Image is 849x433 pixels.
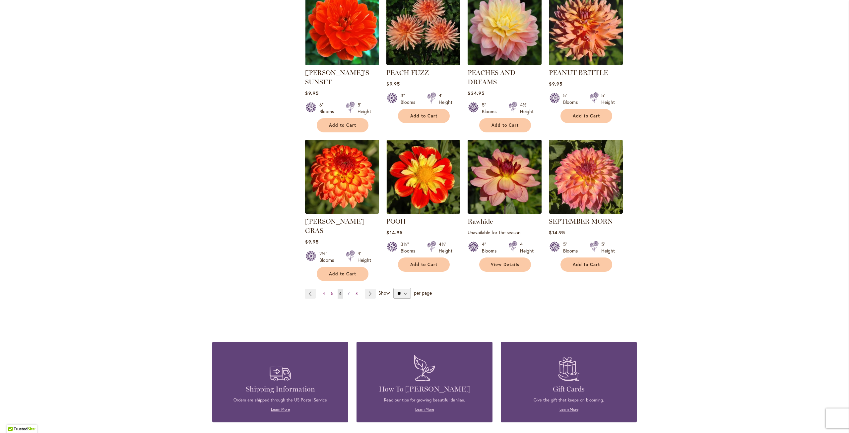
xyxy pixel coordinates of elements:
div: 3" Blooms [401,92,419,106]
span: $9.95 [549,81,562,87]
p: Read our tips for growing beautiful dahlias. [366,397,483,403]
a: PEACH FUZZ [386,60,460,66]
a: SEPTEMBER MORN [549,217,613,225]
div: 5" Blooms [563,241,582,254]
span: 8 [356,291,358,296]
span: Add to Cart [329,271,356,277]
div: 5' Height [601,92,615,106]
a: 8 [354,289,359,299]
h4: Shipping Information [222,385,338,394]
div: 5" Blooms [563,92,582,106]
img: POOH [386,140,460,214]
h4: How To [PERSON_NAME] [366,385,483,394]
img: MARDY GRAS [305,140,379,214]
div: 2½" Blooms [319,250,338,263]
a: Rawhide [468,209,542,215]
span: Add to Cart [491,122,519,128]
div: 4½' Height [520,102,534,115]
a: PEANUT BRITTLE [549,60,623,66]
span: $34.95 [468,90,484,96]
a: [PERSON_NAME]'S SUNSET [305,69,369,86]
span: 6 [339,291,342,296]
span: 7 [348,291,350,296]
a: Learn More [271,407,290,412]
a: Learn More [559,407,578,412]
div: 5' Height [358,102,371,115]
span: 5 [331,291,333,296]
a: POOH [386,209,460,215]
span: Show [378,290,390,296]
a: PEACH FUZZ [386,69,429,77]
a: Rawhide [468,217,493,225]
a: 5 [329,289,335,299]
a: MARDY GRAS [305,209,379,215]
button: Add to Cart [398,257,450,272]
span: $9.95 [305,239,318,245]
div: 4' Height [520,241,534,254]
div: 3½" Blooms [401,241,419,254]
div: 4' Height [439,92,452,106]
a: PATRICIA ANN'S SUNSET [305,60,379,66]
h4: Gift Cards [511,385,627,394]
button: Add to Cart [317,267,368,281]
span: Add to Cart [573,262,600,267]
div: 5" Blooms [482,102,500,115]
span: $9.95 [305,90,318,96]
span: $9.95 [386,81,400,87]
a: View Details [479,257,531,272]
a: 7 [346,289,351,299]
img: Rawhide [468,140,542,214]
iframe: Launch Accessibility Center [5,409,24,428]
a: [PERSON_NAME] GRAS [305,217,364,235]
button: Add to Cart [317,118,368,132]
a: Learn More [415,407,434,412]
div: 5' Height [601,241,615,254]
a: POOH [386,217,406,225]
a: PEACHES AND DREAMS [468,69,515,86]
button: Add to Cart [560,109,612,123]
p: Orders are shipped through the US Postal Service [222,397,338,403]
span: Add to Cart [410,113,437,119]
div: 4½' Height [439,241,452,254]
button: Add to Cart [479,118,531,132]
button: Add to Cart [560,257,612,272]
span: Add to Cart [573,113,600,119]
span: $14.95 [386,229,402,236]
p: Unavailable for the season [468,229,542,236]
span: $14.95 [549,229,565,236]
div: 6" Blooms [319,102,338,115]
a: 4 [321,289,327,299]
button: Add to Cart [398,109,450,123]
span: Add to Cart [410,262,437,267]
a: PEACHES AND DREAMS [468,60,542,66]
span: per page [414,290,432,296]
a: September Morn [549,209,623,215]
span: Add to Cart [329,122,356,128]
p: Give the gift that keeps on blooming. [511,397,627,403]
span: 4 [323,291,325,296]
div: 4' Height [358,250,371,263]
img: September Morn [549,140,623,214]
a: PEANUT BRITTLE [549,69,608,77]
span: View Details [491,262,519,267]
div: 4" Blooms [482,241,500,254]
